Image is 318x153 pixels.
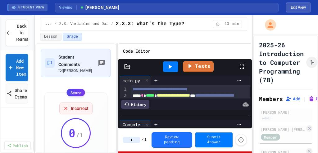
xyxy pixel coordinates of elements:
[222,22,232,26] span: 10
[6,54,28,81] a: Add New Item
[292,128,312,147] iframe: chat widget
[71,105,89,112] span: Incorrect
[40,33,61,41] button: Lesson
[286,2,311,12] button: Exit student view
[120,86,127,93] div: 1
[54,22,57,26] span: /
[4,141,31,150] a: Publish
[120,76,151,85] div: main.py
[266,101,312,127] iframe: chat widget
[15,23,28,43] span: Back to Teams
[69,127,75,139] span: 0
[141,137,143,142] span: /
[259,41,304,84] h1: 2025-26 Introduction to Computer Programming (7B)
[306,57,317,68] button: Click to see fork details
[123,47,150,55] h6: Code Editor
[120,120,151,129] div: Console
[59,5,77,10] span: Viewing
[67,89,85,96] div: Score
[200,135,228,145] span: Submit Answer
[76,131,83,139] span: / 1
[261,109,311,115] div: [PERSON_NAME]
[33,141,57,150] a: Delete
[111,22,113,26] span: /
[120,121,143,128] div: Console
[152,132,192,148] button: Review pending
[121,100,149,109] div: History
[59,22,108,26] span: 2.3: Variables and Data Types
[45,22,52,26] span: ...
[183,61,214,72] a: Tests
[285,96,300,102] button: Add
[58,68,97,73] div: for
[258,18,278,32] div: My Account
[63,69,92,73] span: [PERSON_NAME]
[259,94,283,103] h2: Members
[58,55,80,67] span: Student Comments
[195,132,233,147] button: Submit Answer
[261,127,305,132] div: [PERSON_NAME] [PERSON_NAME]
[63,33,82,41] button: Grade
[303,95,306,103] span: |
[232,22,239,26] span: min
[144,137,147,142] span: 1
[120,93,127,106] div: 2
[120,77,143,84] div: main.py
[235,134,247,146] button: Force resubmission of student's answer (Admin only)
[264,134,277,140] span: Member
[6,84,28,103] a: Share Items
[18,5,44,10] span: STUDENT VIEW
[80,4,119,11] span: [PERSON_NAME]
[6,20,28,46] button: Back to Teams
[116,20,184,28] span: 2.3.3: What's the Type?
[261,116,273,121] div: Admin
